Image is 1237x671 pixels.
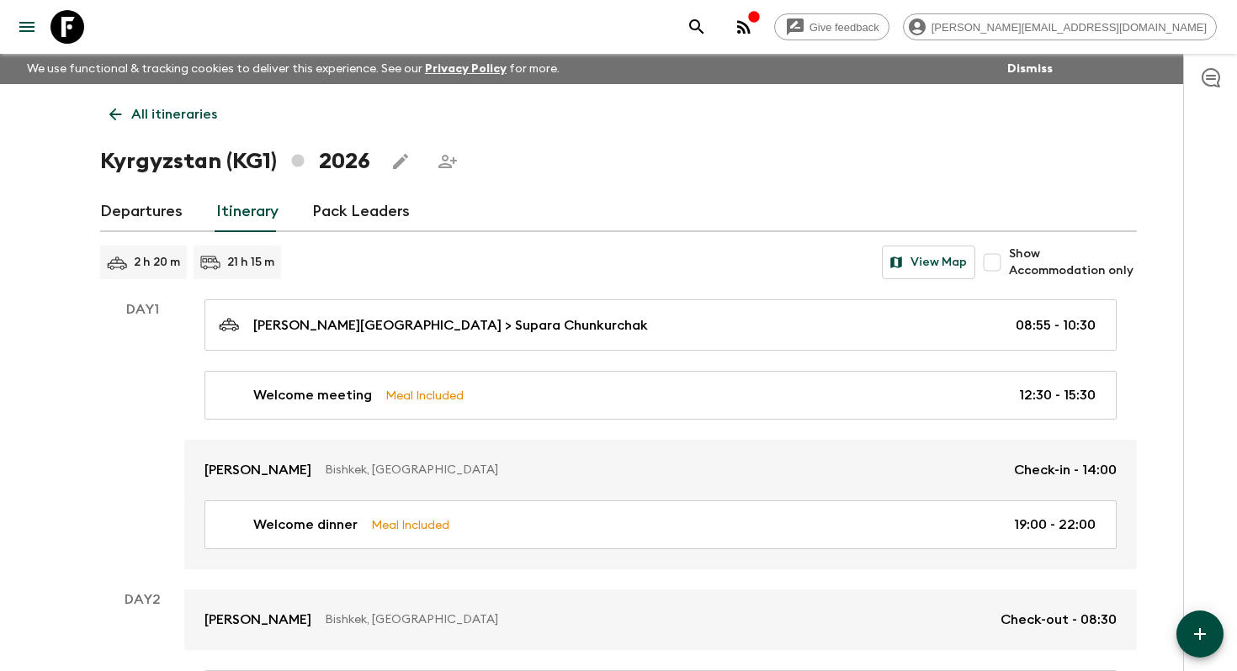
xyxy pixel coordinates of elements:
[100,98,226,131] a: All itineraries
[1019,385,1096,405] p: 12:30 - 15:30
[371,515,449,534] p: Meal Included
[325,462,1001,478] p: Bishkek, [GEOGRAPHIC_DATA]
[100,145,370,178] h1: Kyrgyzstan (KG1) 2026
[385,386,464,404] p: Meal Included
[100,299,184,320] p: Day 1
[253,315,648,335] p: [PERSON_NAME][GEOGRAPHIC_DATA] > Supara Chunkurchak
[204,460,311,480] p: [PERSON_NAME]
[10,10,44,44] button: menu
[100,192,183,232] a: Departures
[774,13,889,40] a: Give feedback
[216,192,279,232] a: Itinerary
[1001,610,1117,630] p: Check-out - 08:30
[1014,515,1096,535] p: 19:00 - 22:00
[312,192,410,232] a: Pack Leaders
[325,611,987,628] p: Bishkek, [GEOGRAPHIC_DATA]
[1009,246,1137,279] span: Show Accommodation only
[204,299,1117,351] a: [PERSON_NAME][GEOGRAPHIC_DATA] > Supara Chunkurchak08:55 - 10:30
[1016,315,1096,335] p: 08:55 - 10:30
[204,371,1117,420] a: Welcome meetingMeal Included12:30 - 15:30
[431,145,465,178] span: Share this itinerary
[204,500,1117,549] a: Welcome dinnerMeal Included19:00 - 22:00
[227,254,274,271] p: 21 h 15 m
[384,145,417,178] button: Edit this itinerary
[134,254,180,271] p: 2 h 20 m
[20,54,566,84] p: We use functional & tracking cookies to deliver this experience. See our for more.
[253,515,358,535] p: Welcome dinner
[425,63,507,75] a: Privacy Policy
[253,385,372,405] p: Welcome meeting
[100,589,184,610] p: Day 2
[903,13,1217,40] div: [PERSON_NAME][EMAIL_ADDRESS][DOMAIN_NAME]
[882,246,975,279] button: View Map
[184,440,1137,500] a: [PERSON_NAME]Bishkek, [GEOGRAPHIC_DATA]Check-in - 14:00
[680,10,714,44] button: search adventures
[204,610,311,630] p: [PERSON_NAME]
[800,21,889,34] span: Give feedback
[184,589,1137,650] a: [PERSON_NAME]Bishkek, [GEOGRAPHIC_DATA]Check-out - 08:30
[1014,460,1117,480] p: Check-in - 14:00
[1003,57,1057,81] button: Dismiss
[131,104,217,124] p: All itineraries
[922,21,1216,34] span: [PERSON_NAME][EMAIL_ADDRESS][DOMAIN_NAME]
